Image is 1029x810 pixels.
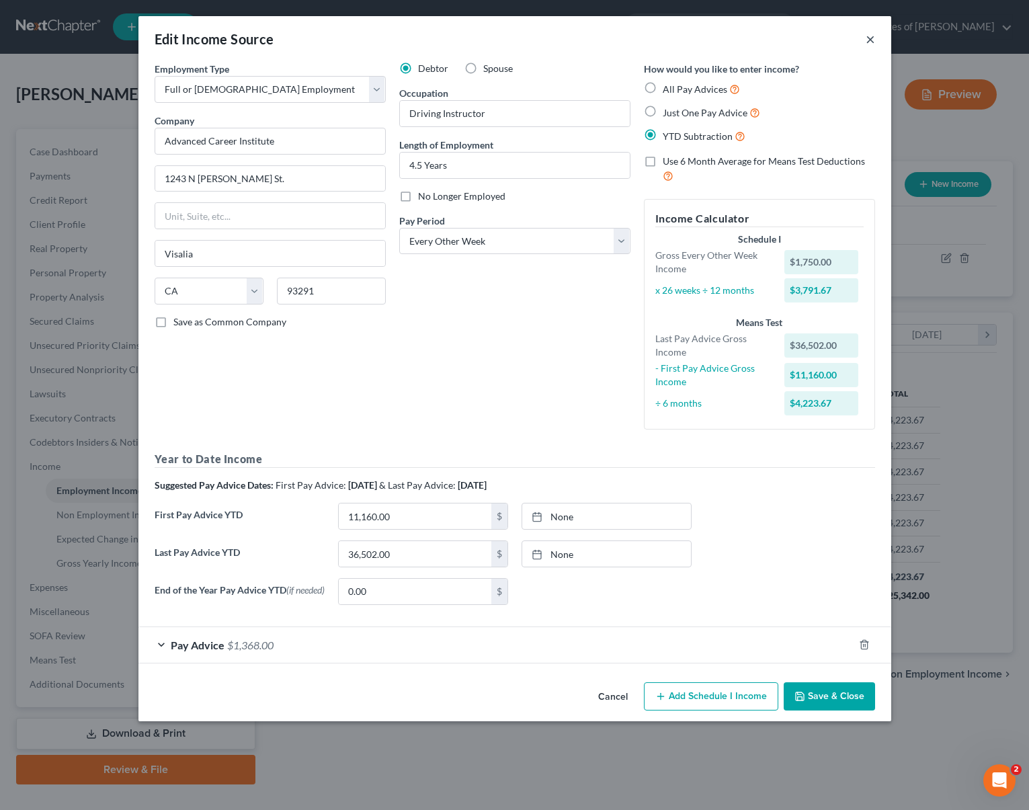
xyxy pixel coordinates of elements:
[784,333,858,358] div: $36,502.00
[286,584,325,596] span: (if needed)
[663,107,747,118] span: Just One Pay Advice
[171,639,224,651] span: Pay Advice
[655,316,864,329] div: Means Test
[155,166,385,192] input: Enter address...
[400,153,630,178] input: ex: 2 years
[227,639,274,651] span: $1,368.00
[399,215,445,227] span: Pay Period
[649,397,778,410] div: ÷ 6 months
[784,363,858,387] div: $11,160.00
[155,203,385,229] input: Unit, Suite, etc...
[491,541,507,567] div: $
[400,101,630,126] input: --
[644,62,799,76] label: How would you like to enter income?
[155,479,274,491] strong: Suggested Pay Advice Dates:
[491,579,507,604] div: $
[339,579,491,604] input: 0.00
[491,503,507,529] div: $
[339,503,491,529] input: 0.00
[649,362,778,389] div: - First Pay Advice Gross Income
[1011,764,1022,775] span: 2
[784,250,858,274] div: $1,750.00
[276,479,346,491] span: First Pay Advice:
[458,479,487,491] strong: [DATE]
[348,479,377,491] strong: [DATE]
[173,316,286,327] span: Save as Common Company
[155,451,875,468] h5: Year to Date Income
[418,63,448,74] span: Debtor
[418,190,505,202] span: No Longer Employed
[649,332,778,359] div: Last Pay Advice Gross Income
[784,391,858,415] div: $4,223.67
[155,128,386,155] input: Search company by name...
[655,210,864,227] h5: Income Calculator
[655,233,864,246] div: Schedule I
[866,31,875,47] button: ×
[399,86,448,100] label: Occupation
[587,684,639,711] button: Cancel
[663,83,727,95] span: All Pay Advices
[155,241,385,266] input: Enter city...
[155,115,194,126] span: Company
[148,578,331,616] label: End of the Year Pay Advice YTD
[649,284,778,297] div: x 26 weeks ÷ 12 months
[277,278,386,305] input: Enter zip...
[649,249,778,276] div: Gross Every Other Week Income
[983,764,1016,797] iframe: Intercom live chat
[644,682,778,711] button: Add Schedule I Income
[155,30,274,48] div: Edit Income Source
[339,541,491,567] input: 0.00
[784,682,875,711] button: Save & Close
[148,503,331,540] label: First Pay Advice YTD
[784,278,858,302] div: $3,791.67
[155,63,229,75] span: Employment Type
[483,63,513,74] span: Spouse
[399,138,493,152] label: Length of Employment
[148,540,331,578] label: Last Pay Advice YTD
[522,541,691,567] a: None
[379,479,456,491] span: & Last Pay Advice:
[663,155,865,167] span: Use 6 Month Average for Means Test Deductions
[663,130,733,142] span: YTD Subtraction
[522,503,691,529] a: None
